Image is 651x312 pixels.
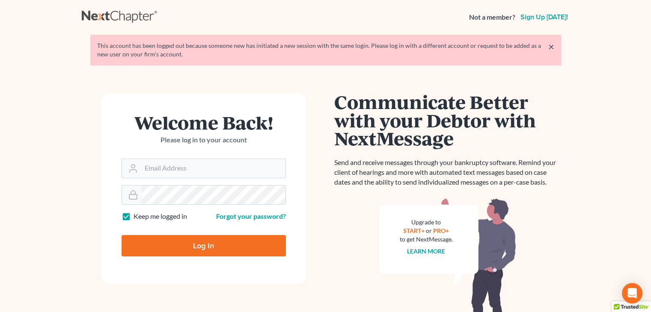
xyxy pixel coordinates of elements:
a: START+ [403,227,425,234]
a: PRO+ [433,227,449,234]
a: Sign up [DATE]! [519,14,570,21]
p: Send and receive messages through your bankruptcy software. Remind your client of hearings and mo... [334,158,561,187]
a: Learn more [407,247,445,255]
h1: Welcome Back! [122,113,286,132]
input: Log In [122,235,286,256]
div: Upgrade to [400,218,453,227]
div: This account has been logged out because someone new has initiated a new session with the same lo... [97,41,554,59]
span: or [426,227,432,234]
strong: Not a member? [469,12,515,22]
p: Please log in to your account [122,135,286,145]
div: to get NextMessage. [400,235,453,244]
a: × [548,41,554,52]
h1: Communicate Better with your Debtor with NextMessage [334,93,561,147]
a: Forgot your password? [216,212,286,220]
label: Keep me logged in [134,212,187,221]
input: Email Address [141,159,285,178]
div: Open Intercom Messenger [622,283,642,303]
